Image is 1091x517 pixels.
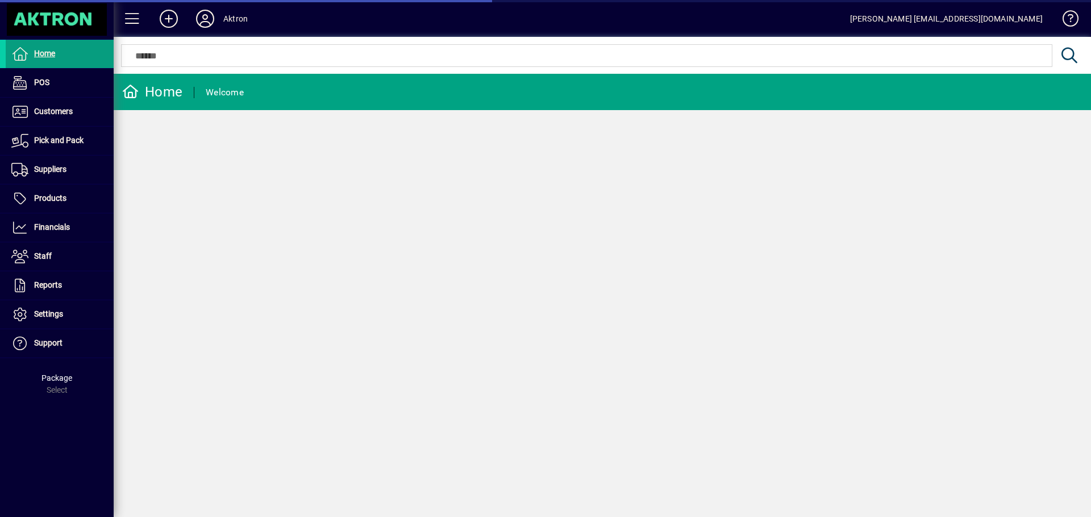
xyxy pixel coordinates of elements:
div: Aktron [223,10,248,28]
span: Home [34,49,55,58]
a: Suppliers [6,155,114,184]
span: Support [34,338,63,347]
a: Staff [6,242,114,271]
div: Welcome [206,83,244,102]
button: Add [151,9,187,29]
button: Profile [187,9,223,29]
span: Financials [34,222,70,232]
span: Reports [34,280,62,289]
span: Suppliers [34,165,66,174]
a: Reports [6,271,114,300]
a: Financials [6,213,114,242]
a: Products [6,184,114,213]
a: Knowledge Base [1054,2,1077,39]
span: Settings [34,309,63,318]
a: Support [6,329,114,358]
span: Customers [34,107,73,116]
div: [PERSON_NAME] [EMAIL_ADDRESS][DOMAIN_NAME] [850,10,1043,28]
span: Package [41,373,72,383]
span: Pick and Pack [34,136,84,145]
span: POS [34,78,49,87]
div: Home [122,83,182,101]
span: Staff [34,251,52,260]
a: POS [6,69,114,97]
a: Pick and Pack [6,127,114,155]
span: Products [34,194,66,203]
a: Customers [6,98,114,126]
a: Settings [6,300,114,329]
